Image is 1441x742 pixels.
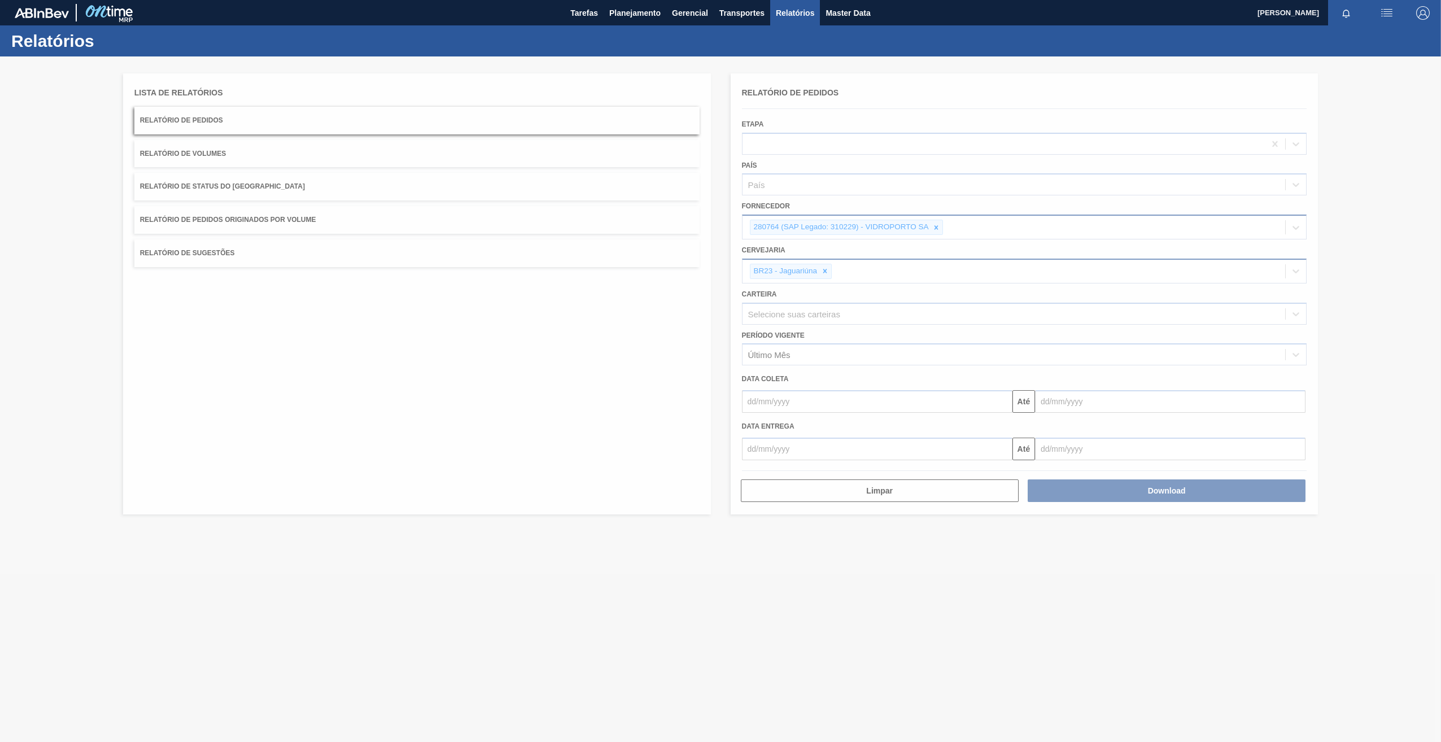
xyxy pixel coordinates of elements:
span: Transportes [719,6,765,20]
img: Logout [1416,6,1430,20]
button: Notificações [1328,5,1364,21]
span: Master Data [826,6,870,20]
img: TNhmsLtSVTkK8tSr43FrP2fwEKptu5GPRR3wAAAABJRU5ErkJggg== [15,8,69,18]
span: Relatórios [776,6,814,20]
h1: Relatórios [11,34,212,47]
span: Planejamento [609,6,661,20]
span: Gerencial [672,6,708,20]
img: userActions [1380,6,1394,20]
span: Tarefas [570,6,598,20]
